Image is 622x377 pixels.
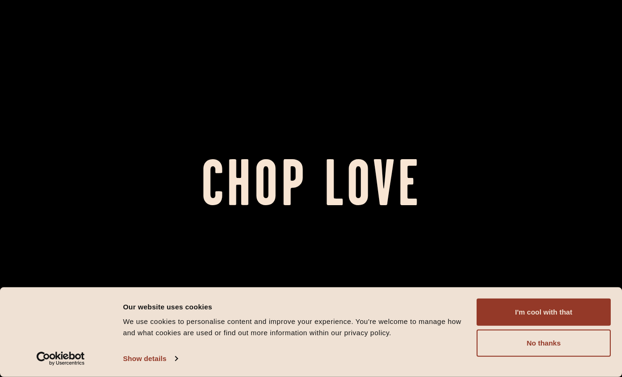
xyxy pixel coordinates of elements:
[123,352,177,366] a: Show details
[477,330,611,357] button: No thanks
[123,301,466,312] div: Our website uses cookies
[123,316,466,339] div: We use cookies to personalise content and improve your experience. You're welcome to manage how a...
[20,352,102,366] a: Usercentrics Cookiebot - opens in a new window
[477,299,611,326] button: I'm cool with that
